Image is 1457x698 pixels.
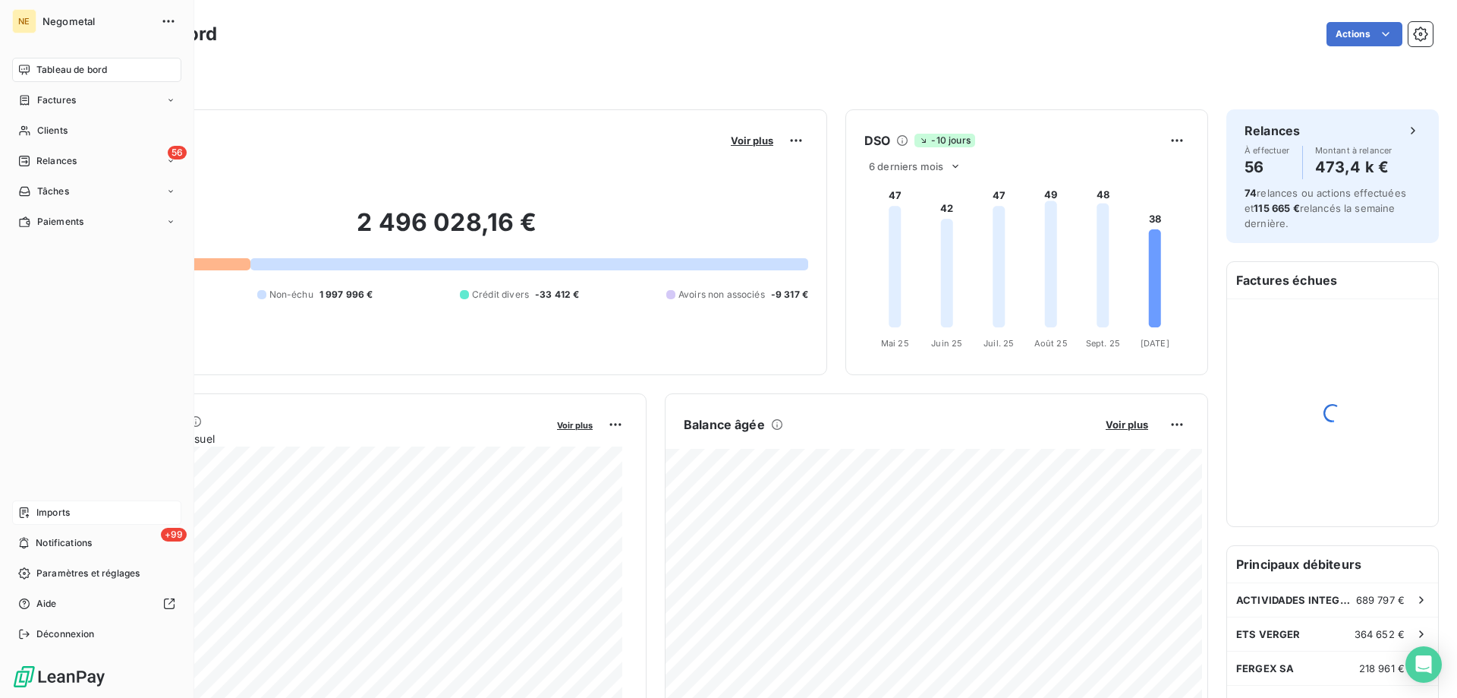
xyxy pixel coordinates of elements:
[535,288,579,302] span: -33 412 €
[1245,187,1406,229] span: relances ou actions effectuées et relancés la semaine dernière.
[1236,662,1294,674] span: FERGEX SA
[1245,146,1290,155] span: À effectuer
[678,288,765,302] span: Avoirs non associés
[552,418,597,431] button: Voir plus
[1086,338,1120,349] tspan: Sept. 25
[36,627,95,641] span: Déconnexion
[914,134,974,147] span: -10 jours
[1254,202,1299,214] span: 115 665 €
[1315,146,1392,155] span: Montant à relancer
[36,63,107,77] span: Tableau de bord
[1034,338,1068,349] tspan: Août 25
[1315,155,1392,179] h4: 473,4 k €
[42,15,152,27] span: Negometal
[12,665,106,689] img: Logo LeanPay
[731,134,773,147] span: Voir plus
[36,536,92,550] span: Notifications
[771,288,808,302] span: -9 317 €
[86,207,808,253] h2: 2 496 028,16 €
[931,338,962,349] tspan: Juin 25
[36,154,77,168] span: Relances
[37,93,76,107] span: Factures
[557,420,593,431] span: Voir plus
[1141,338,1169,349] tspan: [DATE]
[1359,662,1405,674] span: 218 961 €
[1326,22,1402,46] button: Actions
[36,506,70,520] span: Imports
[319,288,373,302] span: 1 997 996 €
[1405,646,1442,683] div: Open Intercom Messenger
[1245,155,1290,179] h4: 56
[269,288,313,302] span: Non-échu
[1106,418,1148,431] span: Voir plus
[12,9,36,33] div: NE
[37,215,83,229] span: Paiements
[1227,262,1438,298] h6: Factures échues
[1245,187,1257,199] span: 74
[983,338,1014,349] tspan: Juil. 25
[1356,594,1405,606] span: 689 797 €
[881,338,909,349] tspan: Mai 25
[37,124,68,137] span: Clients
[168,146,187,159] span: 56
[1236,594,1356,606] span: ACTIVIDADES INTEGRALES COSTA BR
[869,160,943,172] span: 6 derniers mois
[1355,628,1405,640] span: 364 652 €
[1101,418,1153,431] button: Voir plus
[864,131,890,150] h6: DSO
[36,597,57,611] span: Aide
[1227,546,1438,583] h6: Principaux débiteurs
[1236,628,1301,640] span: ETS VERGER
[12,592,181,616] a: Aide
[1245,122,1300,140] h6: Relances
[472,288,529,302] span: Crédit divers
[684,415,765,434] h6: Balance âgée
[726,134,778,147] button: Voir plus
[36,567,140,580] span: Paramètres et réglages
[86,431,546,447] span: Chiffre d'affaires mensuel
[161,528,187,542] span: +99
[37,185,69,198] span: Tâches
